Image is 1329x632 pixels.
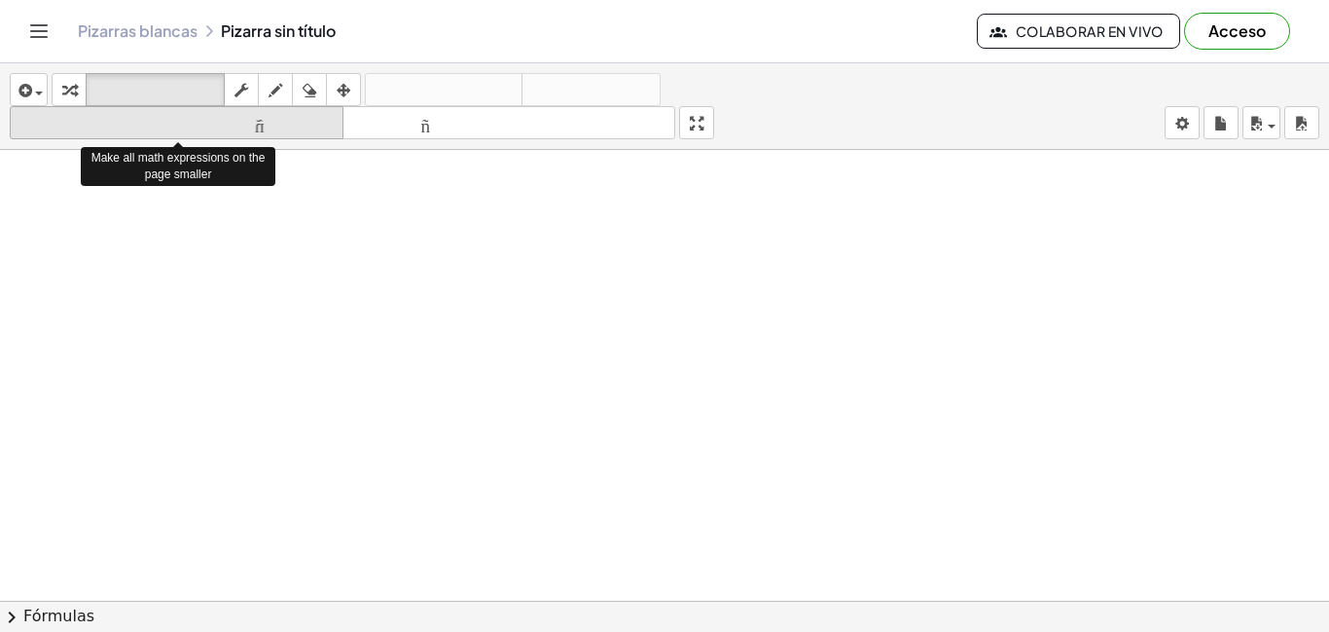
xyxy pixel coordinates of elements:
font: Fórmulas [23,607,94,625]
font: deshacer [370,81,518,99]
font: tamaño_del_formato [347,114,671,132]
a: Pizarras blancas [78,21,198,41]
font: teclado [90,81,220,99]
font: tamaño_del_formato [15,114,339,132]
button: rehacer [521,73,661,106]
font: Colaborar en vivo [1016,22,1164,40]
button: Colaborar en vivo [977,14,1180,49]
font: Acceso [1208,20,1266,41]
button: teclado [86,73,225,106]
button: Acceso [1184,13,1290,50]
button: Cambiar navegación [23,16,54,47]
font: rehacer [526,81,656,99]
button: deshacer [365,73,522,106]
button: tamaño_del_formato [342,106,676,139]
div: Make all math expressions on the page smaller [81,147,275,186]
button: tamaño_del_formato [10,106,343,139]
font: Pizarras blancas [78,20,198,41]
